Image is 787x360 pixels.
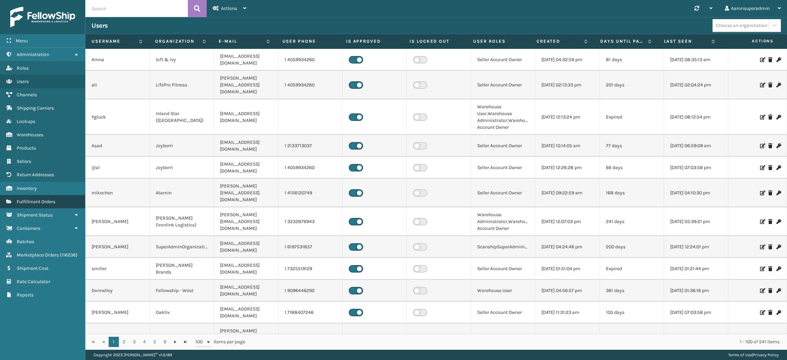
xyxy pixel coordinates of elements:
span: 100 [195,338,206,345]
td: [EMAIL_ADDRESS][DOMAIN_NAME] [214,258,278,280]
i: Change Password [776,245,781,249]
td: Ygluck [85,99,150,135]
i: Edit [760,310,764,315]
span: Shipment Status [17,212,53,218]
td: [EMAIL_ADDRESS][DOMAIN_NAME] [214,236,278,258]
span: Shipment Cost [17,265,49,271]
td: 334 days [600,323,664,352]
td: Warehouse User,Warehouse Administrator,Warehouse Account Owner [471,99,535,135]
i: Edit [760,83,764,87]
td: [PERSON_NAME] [85,236,150,258]
span: Fulfillment Orders [17,199,55,205]
td: ijlal [85,157,150,179]
label: Username [92,38,136,44]
td: [DATE] 09:22:59 am [535,179,599,207]
i: Change Password [776,165,781,170]
span: items per page [195,337,245,347]
span: Actions [723,36,778,47]
label: Is Locked Out [410,38,460,44]
span: Sellers [17,158,31,164]
i: Change Password [776,191,781,195]
div: | [728,350,779,360]
td: Seller Account Owner [471,302,535,323]
a: Terms of Use [728,352,752,357]
td: Warehouse Administrator,Warehouse Account Owner [471,207,535,236]
td: [DATE] 05:39:21 pm [664,207,728,236]
td: 361 days [600,280,664,302]
td: [DATE] 08:12:54 pm [664,99,728,135]
td: Donnelley [85,280,150,302]
td: [DATE] 02:04:24 pm [664,71,728,99]
h3: Users [92,22,108,30]
i: Edit [760,288,764,293]
td: mikechen [85,179,150,207]
td: 105 days [600,302,664,323]
td: LifePro Fitness [150,71,214,99]
td: smiller [85,258,150,280]
td: Seller Account Owner [471,157,535,179]
i: Edit [760,266,764,271]
td: Atamin [150,179,214,207]
label: Organization [155,38,199,44]
img: logo [10,7,75,27]
span: Menu [16,38,28,44]
td: [EMAIL_ADDRESS][DOMAIN_NAME] [214,302,278,323]
span: Actions [221,5,237,11]
td: [DATE] 01:21:44 pm [664,258,728,280]
td: 201 days [600,71,664,99]
p: Copyright 2023 [PERSON_NAME]™ v 1.0.189 [94,350,172,360]
td: [DATE] 01:51:04 pm [535,258,599,280]
td: Seller Account Owner [471,179,535,207]
td: [EMAIL_ADDRESS][DOMAIN_NAME] [214,135,278,157]
td: [DATE] 10:14:05 am [535,135,599,157]
td: [PERSON_NAME][EMAIL_ADDRESS][DOMAIN_NAME] [214,207,278,236]
i: Change Password [776,83,781,87]
td: [DATE] 07:03:58 pm [664,302,728,323]
label: Days until password expires [600,38,644,44]
i: Edit [760,165,764,170]
td: [DATE] 12:13:24 pm [535,99,599,135]
td: 972 587734010 [278,323,343,352]
i: Change Password [776,57,781,62]
td: [DATE] 07:58:36 am [664,323,728,352]
td: 1 2133713037 [278,135,343,157]
i: Change Password [776,266,781,271]
td: 200 days [600,236,664,258]
span: Inventory [17,185,37,191]
td: Seller Account Owner [471,49,535,71]
td: [EMAIL_ADDRESS][DOMAIN_NAME] [214,49,278,71]
a: 4 [139,337,150,347]
td: [DATE] 06:59:09 am [664,135,728,157]
i: Delete [768,288,772,293]
i: Delete [768,57,772,62]
td: [DATE] 01:36:16 pm [664,280,728,302]
td: Seller Account Owner [471,135,535,157]
span: Return Addresses [17,172,54,178]
span: Warehouses [17,132,43,138]
td: Joyberri [150,157,214,179]
td: 1 9096446292 [278,280,343,302]
td: ali [85,71,150,99]
td: [PERSON_NAME] Brands [150,258,214,280]
i: Delete [768,165,772,170]
i: Delete [768,191,772,195]
span: Containers [17,225,40,231]
td: 168 days [600,179,664,207]
i: Edit [760,219,764,224]
td: [PERSON_NAME][EMAIL_ADDRESS][DOMAIN_NAME] [214,71,278,99]
td: SuperAdminOrganization [150,236,214,258]
td: Joyberri [150,135,214,157]
span: Reports [17,292,33,298]
td: [DATE] 08:35:13 am [664,49,728,71]
td: [DATE] 12:07:03 pm [535,207,599,236]
td: [DATE] 04:10:30 pm [664,179,728,207]
i: Edit [760,143,764,148]
span: Administration [17,52,49,57]
label: User Roles [473,38,524,44]
td: 241 days [600,207,664,236]
td: [PERSON_NAME][EMAIL_ADDRESS][DOMAIN_NAME] [214,179,278,207]
td: Amna [85,49,150,71]
span: Marketplace Orders [17,252,59,258]
i: Edit [760,57,764,62]
label: Is Approved [346,38,397,44]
